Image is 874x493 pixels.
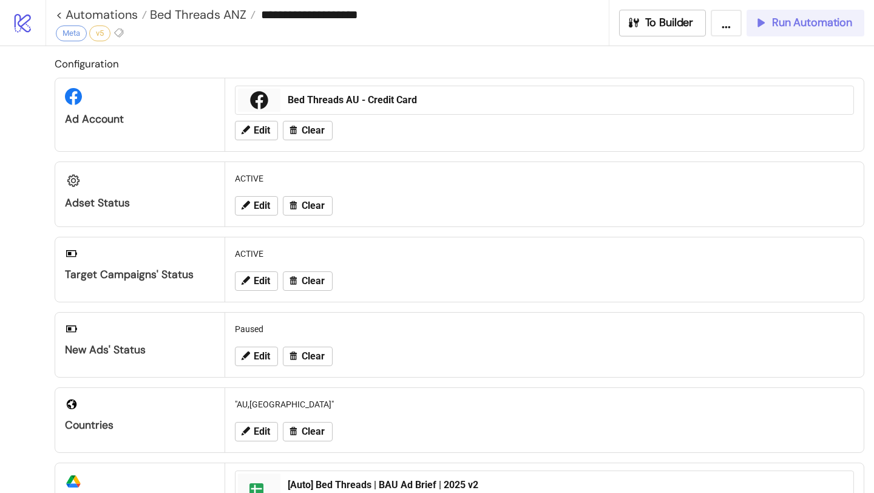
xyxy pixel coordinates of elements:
button: Edit [235,347,278,366]
div: Countries [65,418,215,432]
span: Edit [254,200,270,211]
button: Edit [235,196,278,216]
div: New Ads' Status [65,343,215,357]
button: Clear [283,422,333,441]
button: ... [711,10,742,36]
button: Edit [235,422,278,441]
a: < Automations [56,8,147,21]
span: Clear [302,200,325,211]
div: "AU,[GEOGRAPHIC_DATA]" [230,393,859,416]
span: Clear [302,125,325,136]
div: Bed Threads AU - Credit Card [288,93,846,107]
a: Bed Threads ANZ [147,8,256,21]
button: Run Automation [747,10,864,36]
span: Edit [254,276,270,287]
button: Edit [235,271,278,291]
div: v5 [89,25,110,41]
span: Clear [302,276,325,287]
span: To Builder [645,16,694,30]
div: [Auto] Bed Threads | BAU Ad Brief | 2025 v2 [288,478,846,492]
span: Bed Threads ANZ [147,7,246,22]
div: Ad Account [65,112,215,126]
span: Clear [302,426,325,437]
button: Clear [283,121,333,140]
button: Clear [283,347,333,366]
span: Clear [302,351,325,362]
button: Edit [235,121,278,140]
span: Edit [254,125,270,136]
button: To Builder [619,10,706,36]
button: Clear [283,196,333,216]
div: Meta [56,25,87,41]
h2: Configuration [55,56,864,72]
div: Paused [230,318,859,341]
span: Edit [254,426,270,437]
span: Run Automation [772,16,852,30]
div: ACTIVE [230,167,859,190]
div: Target Campaigns' Status [65,268,215,282]
div: ACTIVE [230,242,859,265]
span: Edit [254,351,270,362]
div: Adset Status [65,196,215,210]
button: Clear [283,271,333,291]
